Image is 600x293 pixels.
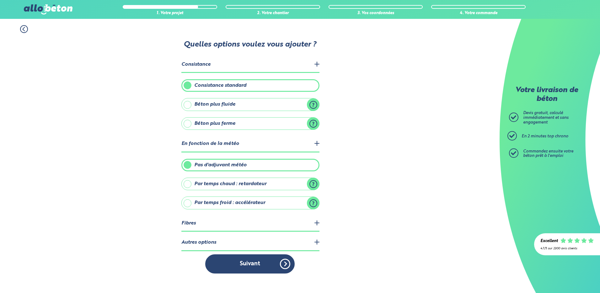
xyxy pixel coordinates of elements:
div: 1. Votre projet [123,11,217,16]
label: Béton plus fluide [181,98,319,111]
legend: Fibres [181,216,319,232]
label: Béton plus ferme [181,117,319,130]
button: Suivant [205,254,295,274]
label: Consistance standard [181,79,319,92]
label: Pas d'adjuvant météo [181,159,319,171]
label: Par temps chaud : retardateur [181,178,319,190]
div: 2. Votre chantier [226,11,320,16]
legend: En fonction de la météo [181,136,319,152]
div: 4. Votre commande [431,11,526,16]
div: 3. Vos coordonnées [329,11,423,16]
label: Par temps froid : accélérateur [181,196,319,209]
p: Quelles options voulez vous ajouter ? [181,41,319,49]
legend: Autres options [181,235,319,251]
iframe: Help widget launcher [544,268,593,286]
img: allobéton [24,4,72,14]
legend: Consistance [181,57,319,73]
